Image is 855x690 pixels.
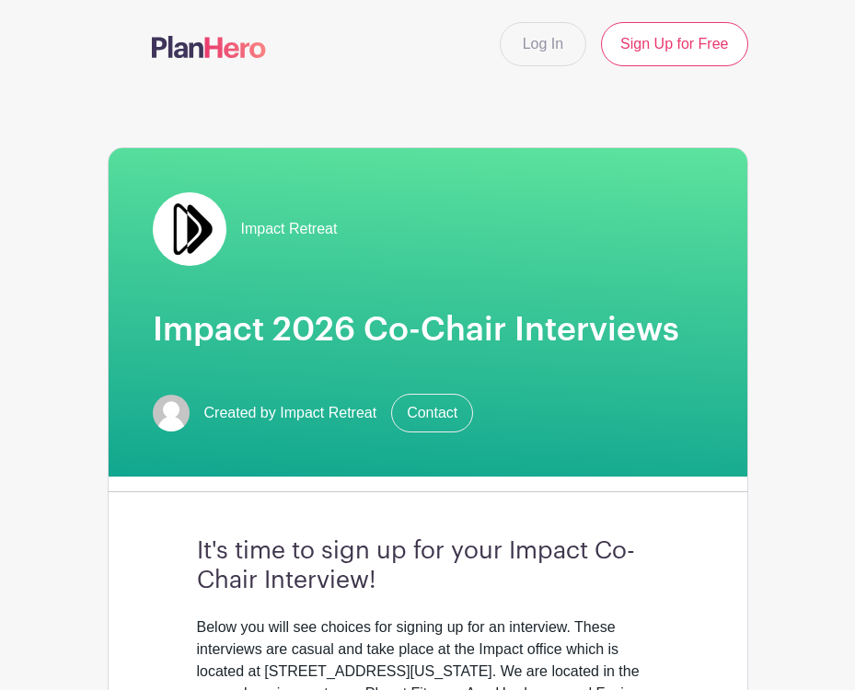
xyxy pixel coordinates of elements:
[153,395,190,431] img: default-ce2991bfa6775e67f084385cd625a349d9dcbb7a52a09fb2fda1e96e2d18dcdb.png
[153,310,703,350] h1: Impact 2026 Co-Chair Interviews
[391,394,473,432] a: Contact
[601,22,747,66] a: Sign Up for Free
[152,36,266,58] img: logo-507f7623f17ff9eddc593b1ce0a138ce2505c220e1c5a4e2b4648c50719b7d32.svg
[241,218,338,240] span: Impact Retreat
[153,192,226,266] img: Double%20Arrow%20Logo.jpg
[204,402,377,424] span: Created by Impact Retreat
[500,22,586,66] a: Log In
[197,536,659,594] h3: It's time to sign up for your Impact Co-Chair Interview!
